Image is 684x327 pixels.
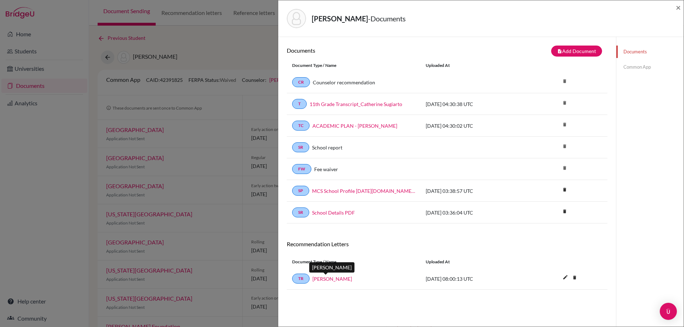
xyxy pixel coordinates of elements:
[292,121,310,131] a: TC
[559,184,570,195] i: delete
[312,187,415,195] a: MCS School Profile [DATE][DOMAIN_NAME][DATE]_wide
[312,144,342,151] a: School report
[676,2,681,12] span: ×
[292,77,310,87] a: CR
[312,275,352,283] a: [PERSON_NAME]
[559,273,571,283] button: edit
[420,209,527,216] div: [DATE] 03:36:04 UTC
[310,100,402,108] a: 11th Grade Transcript_Catherine Sugiarto
[287,241,607,247] h6: Recommendation Letters
[551,46,602,57] button: note_addAdd Document
[569,273,580,283] a: delete
[420,100,527,108] div: [DATE] 04:30:38 UTC
[420,187,527,195] div: [DATE] 03:38:57 UTC
[660,303,677,320] div: Open Intercom Messenger
[557,49,562,54] i: note_add
[559,207,570,217] a: delete
[676,3,681,12] button: Close
[616,61,684,73] a: Common App
[559,76,570,86] i: delete
[287,259,420,265] div: Document Type / Name
[287,47,447,54] h6: Documents
[426,276,473,282] span: [DATE] 08:00:13 UTC
[616,46,684,58] a: Documents
[292,186,309,196] a: SP
[287,62,420,69] div: Document Type / Name
[420,259,527,265] div: Uploaded at
[420,122,527,130] div: [DATE] 04:30:02 UTC
[312,14,368,23] strong: [PERSON_NAME]
[560,271,571,283] i: edit
[559,185,570,195] a: delete
[569,272,580,283] i: delete
[292,274,310,284] a: TR
[559,163,570,173] i: delete
[420,62,527,69] div: Uploaded at
[292,164,311,174] a: FW
[312,209,355,216] a: School Details PDF
[292,207,309,217] a: SR
[368,14,406,23] span: - Documents
[292,99,307,109] a: T
[559,206,570,217] i: delete
[314,165,338,173] a: Fee waiver
[559,97,570,108] i: delete
[312,122,397,130] a: ACADEMIC PLAN - [PERSON_NAME]
[313,79,375,86] a: Counselor recommendation
[309,262,354,273] div: [PERSON_NAME]
[559,141,570,152] i: delete
[559,119,570,130] i: delete
[292,142,309,152] a: SR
